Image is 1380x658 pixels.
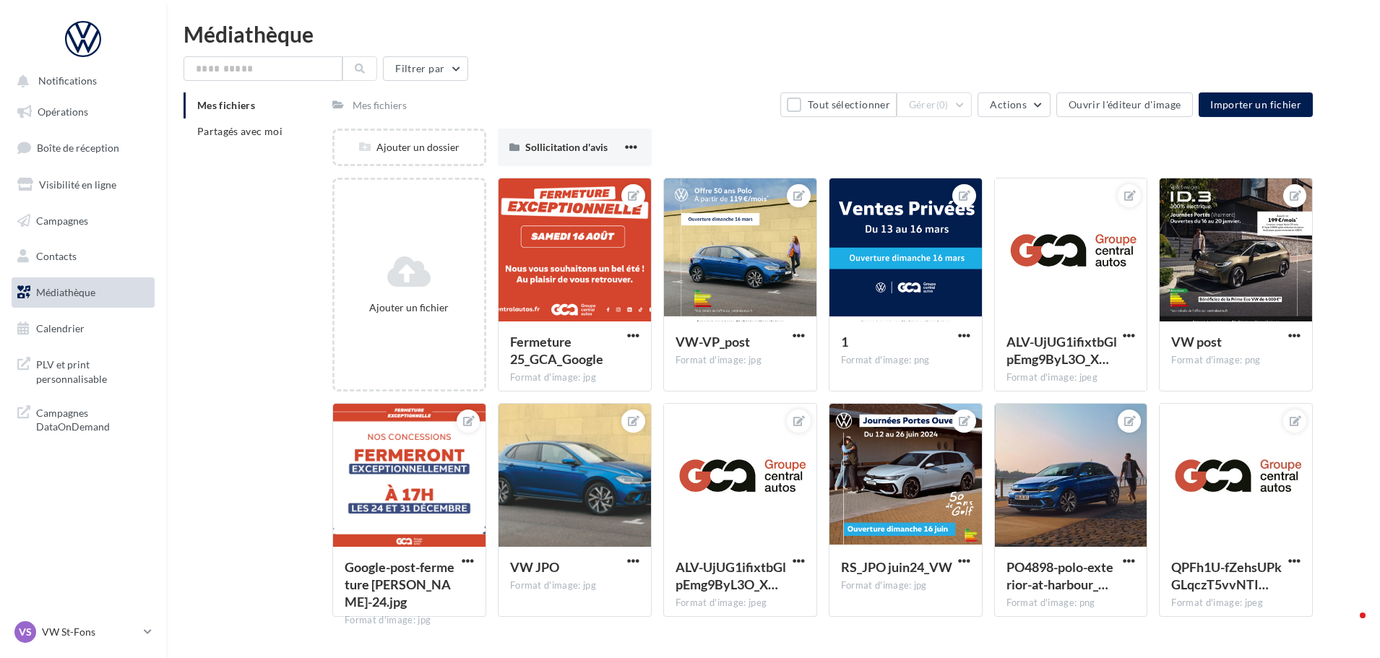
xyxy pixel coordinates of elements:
iframe: Intercom live chat [1331,609,1366,644]
span: Campagnes [36,214,88,226]
div: Format d'image: jpeg [676,597,805,610]
span: 1 [841,334,848,350]
button: Importer un fichier [1199,92,1313,117]
span: ALV-UjUG1ifixtbGlpEmg9ByL3O_XHXMmzSEVO29iMOU0NtZ28NpIx6g [676,559,786,592]
span: Visibilité en ligne [39,178,116,191]
span: Médiathèque [36,286,95,298]
span: VW JPO [510,559,559,575]
a: Boîte de réception [9,132,158,163]
div: Format d'image: jpg [510,371,639,384]
span: VW post [1171,334,1222,350]
div: Format d'image: jpg [345,614,474,627]
span: Boîte de réception [37,142,119,154]
span: Opérations [38,105,88,118]
div: Format d'image: jpg [510,579,639,592]
a: Médiathèque [9,277,158,308]
div: Format d'image: jpeg [1171,597,1301,610]
a: Calendrier [9,313,158,344]
span: PLV et print personnalisable [36,355,149,386]
a: PLV et print personnalisable [9,349,158,391]
span: Contacts [36,250,77,262]
span: VW-VP_post [676,334,750,350]
span: Notifications [38,75,97,87]
span: Importer un fichier [1210,98,1301,111]
span: Mes fichiers [197,99,255,111]
span: (0) [936,99,949,111]
button: Gérer(0) [897,92,973,117]
a: Visibilité en ligne [9,170,158,200]
span: Fermeture 25_GCA_Google [510,334,603,367]
span: Campagnes DataOnDemand [36,403,149,434]
span: Actions [990,98,1026,111]
div: Médiathèque [184,23,1363,45]
div: Format d'image: png [841,354,970,367]
span: PO4898-polo-exterior-at-harbour_1-1 [1006,559,1113,592]
a: VS VW St-Fons [12,618,155,646]
a: Campagnes DataOnDemand [9,397,158,440]
div: Ajouter un dossier [335,140,484,155]
p: VW St-Fons [42,625,138,639]
span: RS_JPO juin24_VW [841,559,952,575]
div: Format d'image: jpeg [1006,371,1136,384]
div: Ajouter un fichier [340,300,478,315]
span: Calendrier [36,322,85,334]
div: Format d'image: jpg [676,354,805,367]
button: Tout sélectionner [780,92,896,117]
div: Format d'image: png [1006,597,1136,610]
button: Ouvrir l'éditeur d'image [1056,92,1193,117]
button: Actions [978,92,1050,117]
span: VS [19,625,32,639]
a: Campagnes [9,206,158,236]
span: ALV-UjUG1ifixtbGlpEmg9ByL3O_XHXMmzSEVO29iMOU0NtZ28NpIx6g [1006,334,1117,367]
span: Sollicitation d'avis [525,141,608,153]
a: Opérations [9,97,158,127]
a: Contacts [9,241,158,272]
div: Format d'image: jpg [841,579,970,592]
div: Format d'image: png [1171,354,1301,367]
span: Google-post-fermeture noel-24.jpg [345,559,454,610]
span: Partagés avec moi [197,125,283,137]
div: Mes fichiers [353,98,407,113]
span: QPFh1U-fZehsUPkGLqczT5vvNTIUkTCtvZXLq8ST0x3IfuLqqQ8OlzM6P6WFrHkGsZhIC_hYVBVYedyVOw=s0 [1171,559,1282,592]
button: Filtrer par [383,56,468,81]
